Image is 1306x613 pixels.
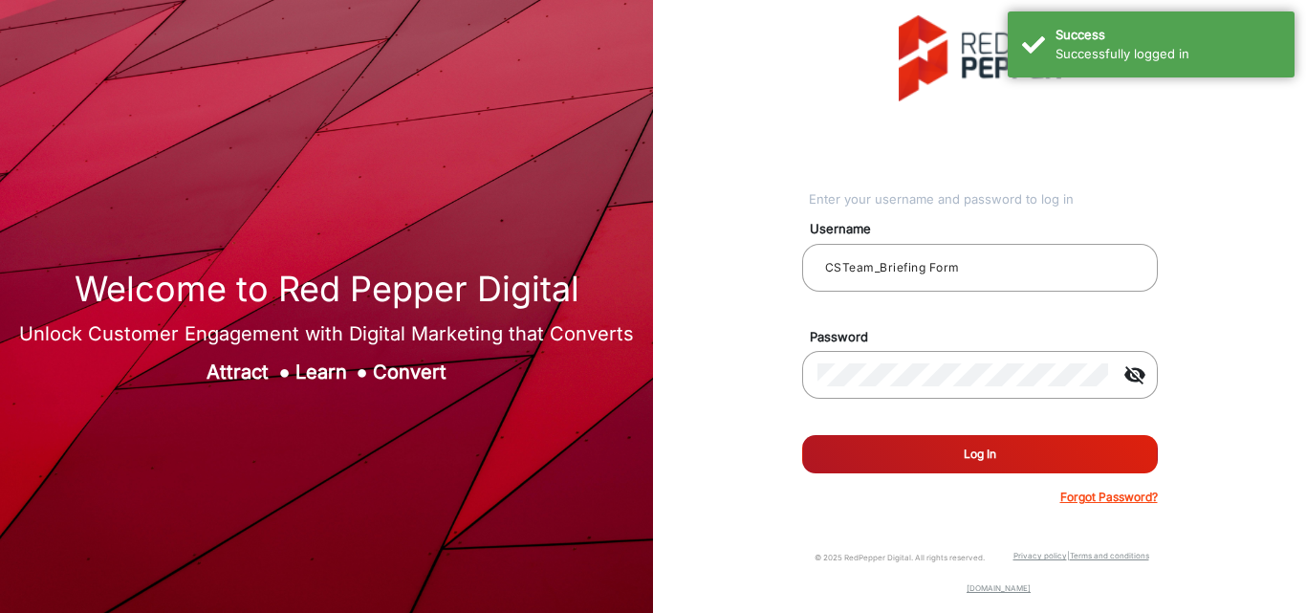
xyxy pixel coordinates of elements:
[1112,363,1158,386] mat-icon: visibility_off
[357,361,368,383] span: ●
[19,358,634,386] div: Attract Learn Convert
[1013,551,1067,560] a: Privacy policy
[795,328,1180,347] mat-label: Password
[19,319,634,348] div: Unlock Customer Engagement with Digital Marketing that Converts
[19,269,634,310] h1: Welcome to Red Pepper Digital
[817,256,1143,279] input: Your username
[1056,26,1280,45] div: Success
[967,583,1031,593] a: [DOMAIN_NAME]
[815,553,985,562] small: © 2025 RedPepper Digital. All rights reserved.
[278,361,290,383] span: ●
[1067,551,1070,560] a: |
[809,190,1158,209] div: Enter your username and password to log in
[802,435,1158,473] button: Log In
[899,15,1061,101] img: vmg-logo
[1056,45,1280,64] div: Successfully logged in
[1070,551,1149,560] a: Terms and conditions
[795,220,1180,239] mat-label: Username
[1060,489,1158,506] p: Forgot Password?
